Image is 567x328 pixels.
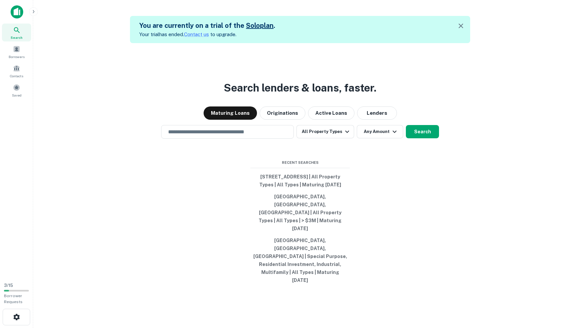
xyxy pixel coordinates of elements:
span: Borrowers [9,54,25,59]
span: Search [11,35,23,40]
span: Contacts [10,73,23,79]
button: All Property Types [296,125,354,138]
a: Search [2,24,31,41]
button: Search [406,125,439,138]
a: Saved [2,81,31,99]
a: Contact us [184,32,209,37]
span: Saved [12,93,22,98]
a: Contacts [2,62,31,80]
span: Borrower Requests [4,294,23,304]
img: capitalize-icon.png [11,5,23,19]
button: [STREET_ADDRESS] | All Property Types | All Types | Maturing [DATE] [250,171,350,191]
iframe: Chat Widget [534,275,567,307]
button: Originations [260,106,305,120]
span: Recent Searches [250,160,350,165]
span: 3 / 15 [4,283,13,288]
button: [GEOGRAPHIC_DATA], [GEOGRAPHIC_DATA], [GEOGRAPHIC_DATA] | Special Purpose, Residential Investment... [250,234,350,286]
h3: Search lenders & loans, faster. [224,80,376,96]
button: Any Amount [357,125,403,138]
a: Borrowers [2,43,31,61]
button: Lenders [357,106,397,120]
button: Active Loans [308,106,354,120]
a: Soloplan [246,22,274,30]
button: Maturing Loans [204,106,257,120]
p: Your trial has ended. to upgrade. [139,31,275,38]
button: [GEOGRAPHIC_DATA], [GEOGRAPHIC_DATA], [GEOGRAPHIC_DATA] | All Property Types | All Types | > $3M ... [250,191,350,234]
h5: You are currently on a trial of the . [139,21,275,31]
